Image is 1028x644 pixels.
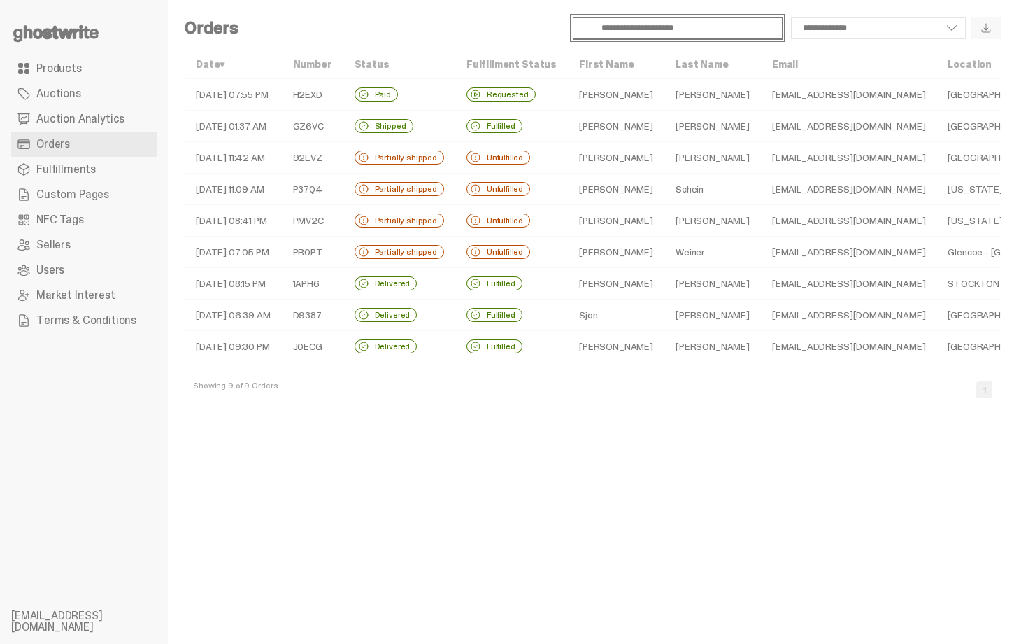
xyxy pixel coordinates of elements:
a: Fulfillments [11,157,157,182]
td: [EMAIL_ADDRESS][DOMAIN_NAME] [761,111,937,142]
th: Fulfillment Status [455,50,568,79]
div: Unfulfilled [466,150,530,164]
li: [EMAIL_ADDRESS][DOMAIN_NAME] [11,610,179,633]
div: Delivered [355,339,417,353]
span: Custom Pages [36,189,109,200]
td: [PERSON_NAME] [664,79,761,111]
td: [PERSON_NAME] [664,142,761,174]
td: Weiner [664,237,761,268]
div: Partially shipped [355,182,444,196]
td: D9387 [282,300,343,331]
th: Number [282,50,343,79]
a: Market Interest [11,283,157,308]
a: NFC Tags [11,207,157,232]
td: [DATE] 09:30 PM [185,331,282,363]
a: Date▾ [196,58,224,71]
td: 92EVZ [282,142,343,174]
td: 1APH6 [282,268,343,300]
td: [DATE] 08:15 PM [185,268,282,300]
div: Paid [355,87,398,101]
td: [PERSON_NAME] [664,111,761,142]
td: [EMAIL_ADDRESS][DOMAIN_NAME] [761,268,937,300]
td: [DATE] 07:05 PM [185,237,282,268]
td: [EMAIL_ADDRESS][DOMAIN_NAME] [761,331,937,363]
div: Showing 9 of 9 Orders [193,381,278,393]
div: Partially shipped [355,150,444,164]
td: [DATE] 08:41 PM [185,205,282,237]
td: [PERSON_NAME] [568,237,664,268]
span: Auctions [36,88,81,99]
td: P37Q4 [282,174,343,205]
div: Unfulfilled [466,245,530,259]
td: [PERSON_NAME] [568,142,664,174]
a: Users [11,258,157,283]
span: Terms & Conditions [36,315,136,326]
span: Products [36,63,82,74]
td: Sjon [568,300,664,331]
div: Delivered [355,276,417,290]
div: Partially shipped [355,245,444,259]
th: Last Name [664,50,761,79]
a: Custom Pages [11,182,157,207]
td: [PERSON_NAME] [568,174,664,205]
td: [PERSON_NAME] [664,331,761,363]
td: [DATE] 01:37 AM [185,111,282,142]
td: PR0PT [282,237,343,268]
a: Sellers [11,232,157,258]
a: Orders [11,132,157,157]
td: H2EXD [282,79,343,111]
a: Terms & Conditions [11,308,157,333]
h4: Orders [185,20,238,36]
td: [PERSON_NAME] [568,331,664,363]
div: Unfulfilled [466,182,530,196]
td: GZ6VC [282,111,343,142]
td: [EMAIL_ADDRESS][DOMAIN_NAME] [761,300,937,331]
th: Status [343,50,455,79]
span: Auction Analytics [36,113,124,125]
span: Market Interest [36,290,115,301]
a: Products [11,56,157,81]
span: ▾ [220,58,224,71]
td: [EMAIL_ADDRESS][DOMAIN_NAME] [761,237,937,268]
td: [DATE] 06:39 AM [185,300,282,331]
td: [EMAIL_ADDRESS][DOMAIN_NAME] [761,205,937,237]
td: PMV2C [282,205,343,237]
div: Shipped [355,119,413,133]
span: Users [36,265,64,276]
div: Partially shipped [355,213,444,227]
td: J0ECG [282,331,343,363]
span: Orders [36,139,70,150]
span: Fulfillments [36,164,96,175]
td: [DATE] 11:09 AM [185,174,282,205]
td: [EMAIL_ADDRESS][DOMAIN_NAME] [761,174,937,205]
td: [PERSON_NAME] [568,205,664,237]
th: Email [761,50,937,79]
div: Delivered [355,308,417,322]
div: Requested [466,87,536,101]
div: Fulfilled [466,339,522,353]
td: [DATE] 11:42 AM [185,142,282,174]
td: [PERSON_NAME] [568,79,664,111]
span: NFC Tags [36,214,84,225]
td: [PERSON_NAME] [664,268,761,300]
a: Auction Analytics [11,106,157,132]
td: [DATE] 07:55 PM [185,79,282,111]
td: [PERSON_NAME] [664,205,761,237]
div: Fulfilled [466,308,522,322]
span: Sellers [36,239,71,251]
td: [PERSON_NAME] [568,111,664,142]
div: Fulfilled [466,276,522,290]
td: [EMAIL_ADDRESS][DOMAIN_NAME] [761,79,937,111]
div: Unfulfilled [466,213,530,227]
td: [EMAIL_ADDRESS][DOMAIN_NAME] [761,142,937,174]
td: Schein [664,174,761,205]
a: Auctions [11,81,157,106]
th: First Name [568,50,664,79]
td: [PERSON_NAME] [568,268,664,300]
div: Fulfilled [466,119,522,133]
td: [PERSON_NAME] [664,300,761,331]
